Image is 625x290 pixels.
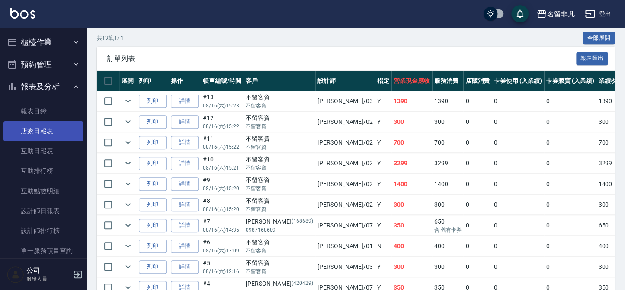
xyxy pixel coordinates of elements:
[315,132,375,153] td: [PERSON_NAME] /02
[201,195,244,215] td: #8
[246,226,313,234] p: 0987168689
[391,236,432,256] td: 400
[511,5,529,22] button: save
[391,174,432,194] td: 1400
[463,174,492,194] td: 0
[292,217,313,226] p: (168689)
[544,112,596,132] td: 0
[139,157,167,170] button: 列印
[122,260,135,273] button: expand row
[432,71,464,91] th: 服務消費
[3,54,83,76] button: 預約管理
[203,185,241,192] p: 08/16 (六) 15:20
[122,136,135,149] button: expand row
[533,5,578,23] button: 名留非凡
[375,236,391,256] td: N
[596,174,625,194] td: 1400
[246,238,313,247] div: 不留客資
[246,247,313,255] p: 不留客資
[492,132,544,153] td: 0
[246,176,313,185] div: 不留客資
[492,153,544,173] td: 0
[576,54,608,62] a: 報表匯出
[292,279,313,288] p: (420429)
[201,236,244,256] td: #6
[246,164,313,172] p: 不留客資
[463,236,492,256] td: 0
[201,174,244,194] td: #9
[596,132,625,153] td: 700
[583,32,615,45] button: 全部展開
[244,71,315,91] th: 客戶
[139,136,167,149] button: 列印
[596,91,625,111] td: 1390
[544,91,596,111] td: 0
[246,268,313,275] p: 不留客資
[246,123,313,130] p: 不留客資
[201,112,244,132] td: #12
[375,91,391,111] td: Y
[463,153,492,173] td: 0
[375,112,391,132] td: Y
[315,236,375,256] td: [PERSON_NAME] /01
[544,195,596,215] td: 0
[203,123,241,130] p: 08/16 (六) 15:22
[596,236,625,256] td: 400
[246,134,313,143] div: 不留客資
[122,198,135,211] button: expand row
[203,164,241,172] p: 08/16 (六) 15:21
[432,174,464,194] td: 1400
[492,112,544,132] td: 0
[463,215,492,236] td: 0
[246,196,313,205] div: 不留客資
[492,195,544,215] td: 0
[203,268,241,275] p: 08/16 (六) 12:16
[315,215,375,236] td: [PERSON_NAME] /07
[3,101,83,121] a: 報表目錄
[3,181,83,201] a: 互助點數明細
[315,112,375,132] td: [PERSON_NAME] /02
[201,71,244,91] th: 帳單編號/時間
[391,215,432,236] td: 350
[203,247,241,255] p: 08/16 (六) 13:09
[26,266,71,275] h5: 公司
[391,91,432,111] td: 1390
[246,258,313,268] div: 不留客資
[463,132,492,153] td: 0
[3,161,83,181] a: 互助排行榜
[492,236,544,256] td: 0
[3,121,83,141] a: 店家日報表
[432,112,464,132] td: 300
[315,71,375,91] th: 設計師
[246,205,313,213] p: 不留客資
[463,71,492,91] th: 店販消費
[139,219,167,232] button: 列印
[576,52,608,65] button: 報表匯出
[581,6,615,22] button: 登出
[544,174,596,194] td: 0
[171,136,199,149] a: 詳情
[463,257,492,277] td: 0
[169,71,201,91] th: 操作
[596,153,625,173] td: 3299
[139,95,167,108] button: 列印
[201,132,244,153] td: #11
[547,9,574,19] div: 名留非凡
[391,132,432,153] td: 700
[315,195,375,215] td: [PERSON_NAME] /02
[246,93,313,102] div: 不留客資
[171,240,199,253] a: 詳情
[432,153,464,173] td: 3299
[201,257,244,277] td: #5
[544,257,596,277] td: 0
[375,195,391,215] td: Y
[492,71,544,91] th: 卡券使用 (入業績)
[315,174,375,194] td: [PERSON_NAME] /02
[246,279,313,288] div: [PERSON_NAME]
[122,177,135,190] button: expand row
[139,177,167,191] button: 列印
[246,143,313,151] p: 不留客資
[544,236,596,256] td: 0
[432,195,464,215] td: 300
[3,221,83,241] a: 設計師排行榜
